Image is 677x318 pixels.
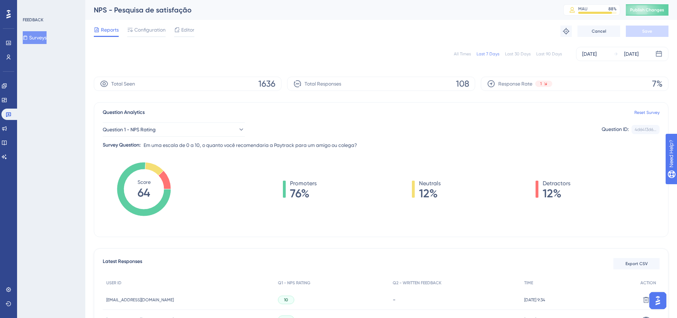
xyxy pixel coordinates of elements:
span: 10 [284,297,288,303]
div: All Times [454,51,471,57]
span: USER ID [106,280,122,286]
span: Neutrals [419,179,441,188]
div: Question ID: [602,125,629,134]
div: NPS - Pesquisa de satisfação [94,5,546,15]
span: Detractors [543,179,570,188]
span: Editor [181,26,194,34]
span: 12% [419,188,441,199]
tspan: 64 [138,186,150,199]
span: Question Analytics [103,108,145,117]
div: FEEDBACK [23,17,43,23]
span: Reports [101,26,119,34]
span: Cancel [592,28,606,34]
span: Total Seen [111,79,135,88]
a: Reset Survey [634,110,660,115]
button: Save [626,26,668,37]
button: Question 1 - NPS Rating [103,122,245,137]
span: Configuration [134,26,166,34]
span: Question 1 - NPS Rating [103,125,156,134]
button: Cancel [577,26,620,37]
span: 12% [543,188,570,199]
span: Em uma escala de 0 a 10, o quanto você recomendaria a Paytrack para um amigo ou colega? [144,141,357,149]
span: Total Responses [305,79,341,88]
span: [EMAIL_ADDRESS][DOMAIN_NAME] [106,297,174,303]
span: TIME [524,280,533,286]
div: Last 7 Days [477,51,499,57]
div: MAU [578,6,587,12]
span: Latest Responses [103,257,142,270]
iframe: UserGuiding AI Assistant Launcher [647,290,668,311]
span: 1636 [258,78,275,89]
span: Response Rate [498,79,532,88]
div: Last 30 Days [505,51,531,57]
button: Export CSV [613,258,660,269]
button: Surveys [23,31,47,44]
span: ACTION [640,280,656,286]
span: 76% [290,188,317,199]
div: 4d6413d6... [635,127,656,132]
span: 108 [456,78,469,89]
span: Q1 - NPS RATING [278,280,310,286]
div: Survey Question: [103,141,141,149]
span: Promoters [290,179,317,188]
span: 7% [652,78,662,89]
div: [DATE] [624,50,639,58]
div: - [393,296,517,303]
span: Need Help? [17,2,44,10]
span: [DATE] 9:34 [524,297,545,303]
div: [DATE] [582,50,597,58]
span: Q2 - WRITTEN FEEDBACK [393,280,441,286]
span: Export CSV [625,261,648,267]
tspan: Score [138,179,151,185]
div: 88 % [608,6,617,12]
button: Publish Changes [626,4,668,16]
span: Save [642,28,652,34]
span: 1 [540,81,542,87]
div: Last 90 Days [536,51,562,57]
